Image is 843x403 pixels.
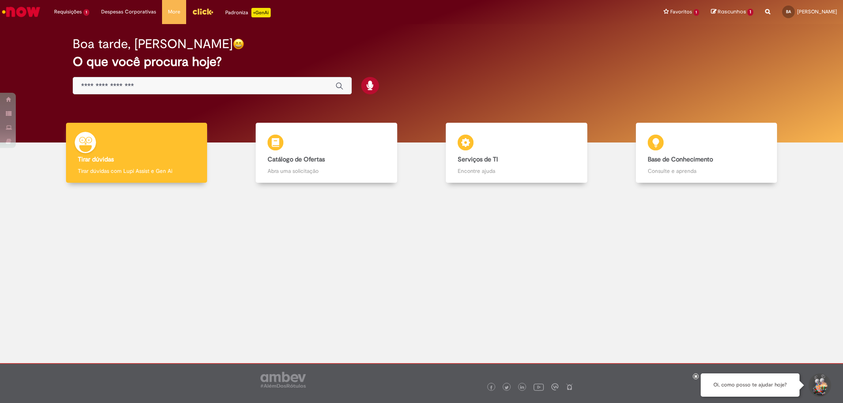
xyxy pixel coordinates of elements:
p: Abra uma solicitação [268,167,385,175]
span: BA [786,9,791,14]
p: +GenAi [251,8,271,17]
img: logo_footer_workplace.png [551,383,558,390]
p: Consulte e aprenda [648,167,765,175]
div: Oi, como posso te ajudar hoje? [701,373,800,397]
img: logo_footer_twitter.png [505,386,509,390]
img: click_logo_yellow_360x200.png [192,6,213,17]
span: 1 [694,9,700,16]
span: 1 [83,9,89,16]
a: Serviços de TI Encontre ajuda [422,123,612,183]
a: Tirar dúvidas Tirar dúvidas com Lupi Assist e Gen Ai [41,123,232,183]
button: Iniciar Conversa de Suporte [807,373,831,397]
img: logo_footer_facebook.png [489,386,493,390]
div: Padroniza [225,8,271,17]
b: Catálogo de Ofertas [268,156,325,163]
span: Despesas Corporativas [101,8,156,16]
a: Rascunhos [711,8,753,16]
span: Rascunhos [718,8,746,15]
b: Serviços de TI [458,156,498,163]
p: Encontre ajuda [458,167,575,175]
img: logo_footer_ambev_rotulo_gray.png [260,372,306,388]
h2: O que você procura hoje? [73,55,770,69]
b: Tirar dúvidas [78,156,114,163]
span: 1 [747,9,753,16]
a: Base de Conhecimento Consulte e aprenda [611,123,802,183]
h2: Boa tarde, [PERSON_NAME] [73,37,233,51]
a: Catálogo de Ofertas Abra uma solicitação [232,123,422,183]
img: logo_footer_linkedin.png [520,385,524,390]
img: logo_footer_youtube.png [534,382,544,392]
span: Requisições [54,8,82,16]
img: happy-face.png [233,38,244,50]
span: More [168,8,180,16]
img: ServiceNow [1,4,41,20]
span: Favoritos [670,8,692,16]
p: Tirar dúvidas com Lupi Assist e Gen Ai [78,167,195,175]
span: [PERSON_NAME] [797,8,837,15]
b: Base de Conhecimento [648,156,713,163]
img: logo_footer_naosei.png [566,383,573,390]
